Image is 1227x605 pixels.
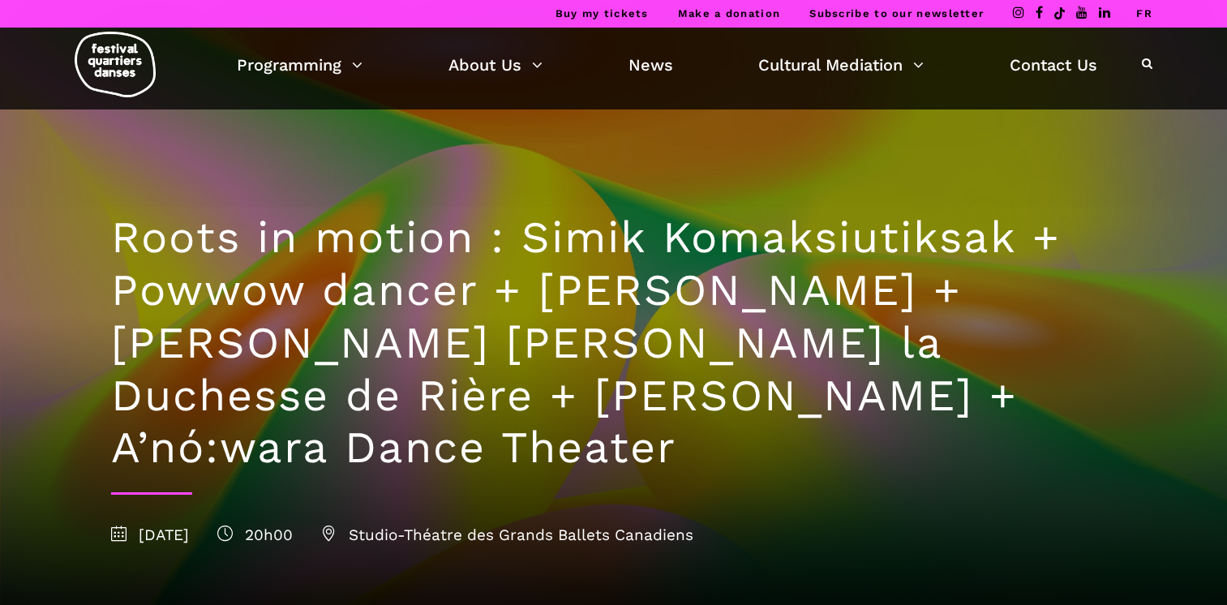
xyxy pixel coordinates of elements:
[75,32,156,97] img: logo-fqd-med
[556,7,649,19] a: Buy my tickets
[1010,51,1097,79] a: Contact Us
[111,212,1117,474] h1: Roots in motion : Simik Komaksiutiksak + Powwow dancer + [PERSON_NAME] + [PERSON_NAME] [PERSON_NA...
[678,7,781,19] a: Make a donation
[237,51,363,79] a: Programming
[629,51,673,79] a: News
[321,526,693,544] span: Studio-Théatre des Grands Ballets Canadiens
[1136,7,1152,19] a: FR
[111,526,189,544] span: [DATE]
[448,51,543,79] a: About Us
[809,7,984,19] a: Subscribe to our newsletter
[217,526,293,544] span: 20h00
[758,51,924,79] a: Cultural Mediation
